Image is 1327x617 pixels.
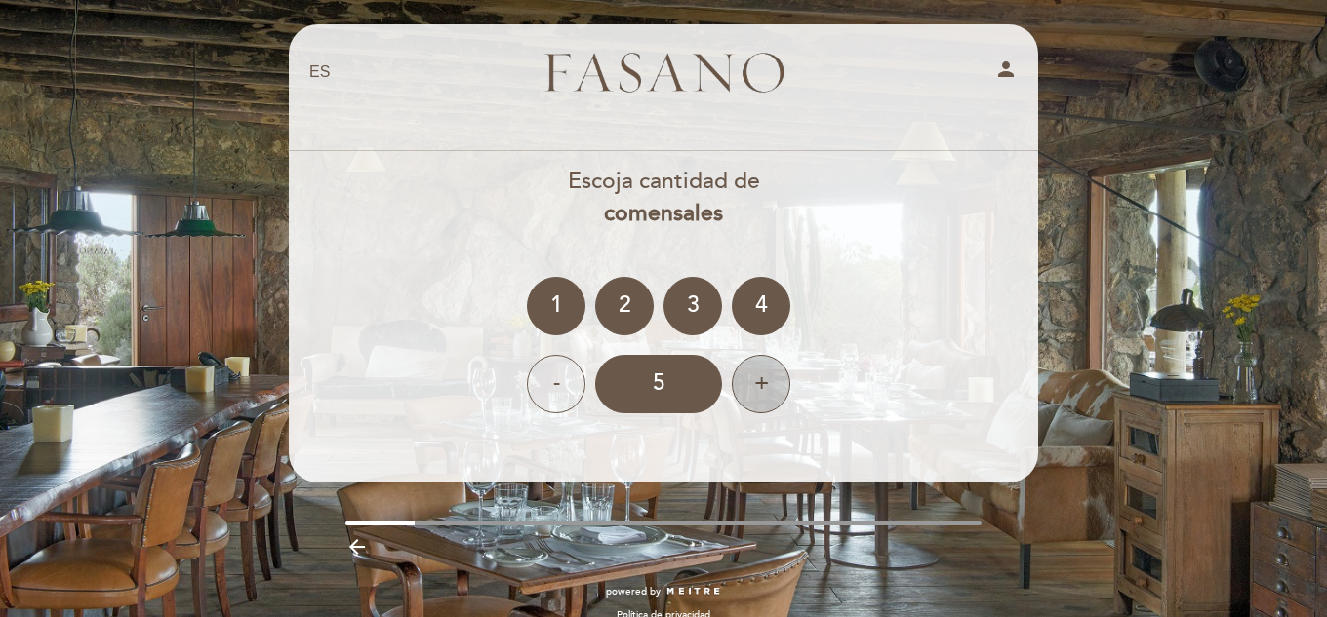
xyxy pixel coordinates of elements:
[595,355,722,413] div: 5
[732,355,790,413] div: +
[542,46,785,99] a: Restaurante [PERSON_NAME] - [GEOGRAPHIC_DATA][PERSON_NAME]
[527,355,585,413] div: -
[606,585,721,598] a: powered by
[527,277,585,335] div: 1
[288,166,1039,230] div: Escoja cantidad de
[595,277,654,335] div: 2
[606,585,661,598] span: powered by
[345,535,369,559] i: arrow_backward
[994,58,1018,81] i: person
[663,277,722,335] div: 3
[732,277,790,335] div: 4
[665,587,721,597] img: MEITRE
[994,58,1018,88] button: person
[604,200,723,227] b: comensales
